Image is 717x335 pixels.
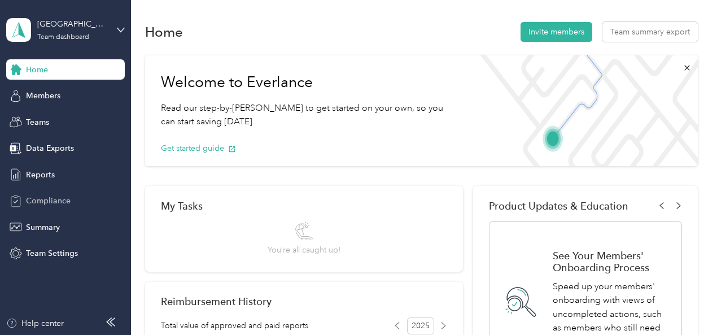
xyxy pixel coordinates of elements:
span: You’re all caught up! [268,244,340,256]
span: Team Settings [26,247,78,259]
span: Summary [26,221,60,233]
span: Compliance [26,195,71,207]
button: Team summary export [602,22,698,42]
span: Home [26,64,48,76]
div: Team dashboard [37,34,89,41]
span: Data Exports [26,142,74,154]
div: My Tasks [161,200,448,212]
span: Total value of approved and paid reports [161,320,308,332]
span: Reports [26,169,55,181]
span: Members [26,90,60,102]
button: Invite members [521,22,592,42]
p: Read our step-by-[PERSON_NAME] to get started on your own, so you can start saving [DATE]. [161,101,456,129]
h1: See Your Members' Onboarding Process [553,250,670,273]
div: [GEOGRAPHIC_DATA] [37,18,108,30]
h1: Home [145,26,183,38]
h2: Reimbursement History [161,295,272,307]
span: Teams [26,116,49,128]
h1: Welcome to Everlance [161,73,456,92]
button: Get started guide [161,142,236,154]
img: Welcome to everlance [471,55,697,166]
span: Product Updates & Education [489,200,628,212]
button: Help center [6,317,64,329]
span: 2025 [407,317,434,334]
iframe: Everlance-gr Chat Button Frame [654,272,717,335]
